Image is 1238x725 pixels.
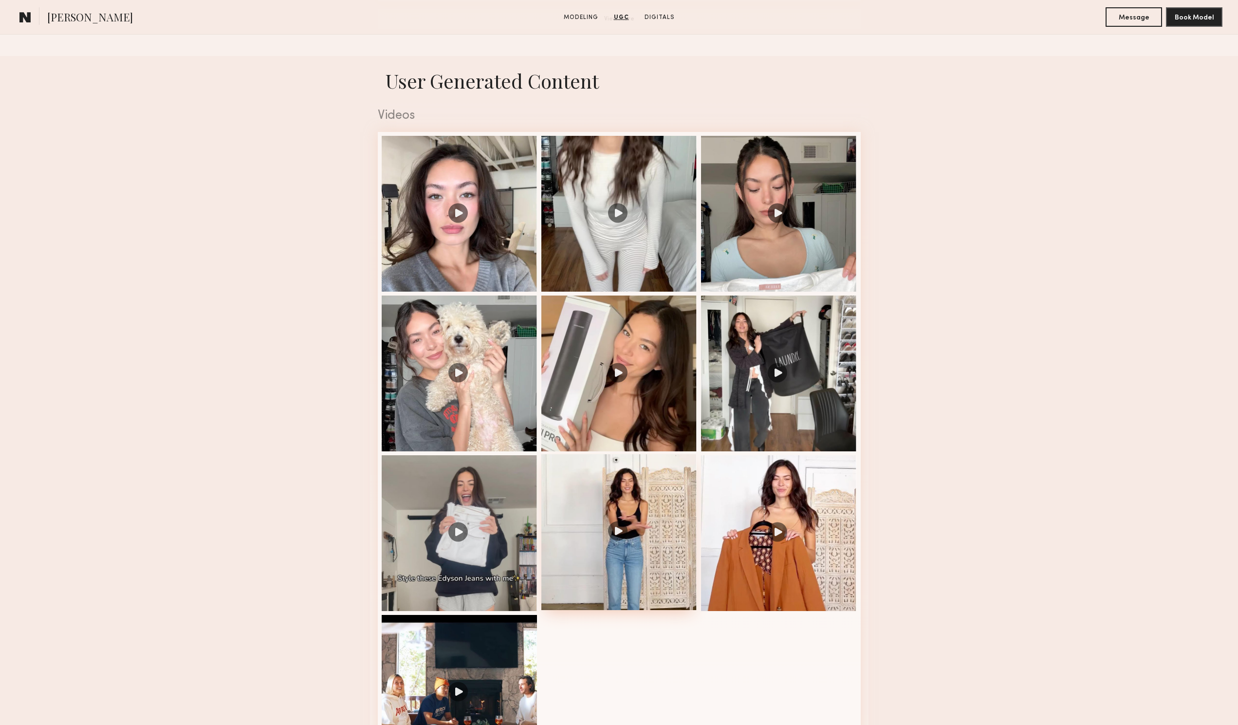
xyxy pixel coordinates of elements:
[378,110,861,122] div: Videos
[560,13,602,22] a: Modeling
[370,68,868,93] h1: User Generated Content
[641,13,679,22] a: Digitals
[47,10,133,27] span: [PERSON_NAME]
[1106,7,1162,27] button: Message
[1166,7,1222,27] button: Book Model
[610,13,633,22] a: UGC
[1166,13,1222,21] a: Book Model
